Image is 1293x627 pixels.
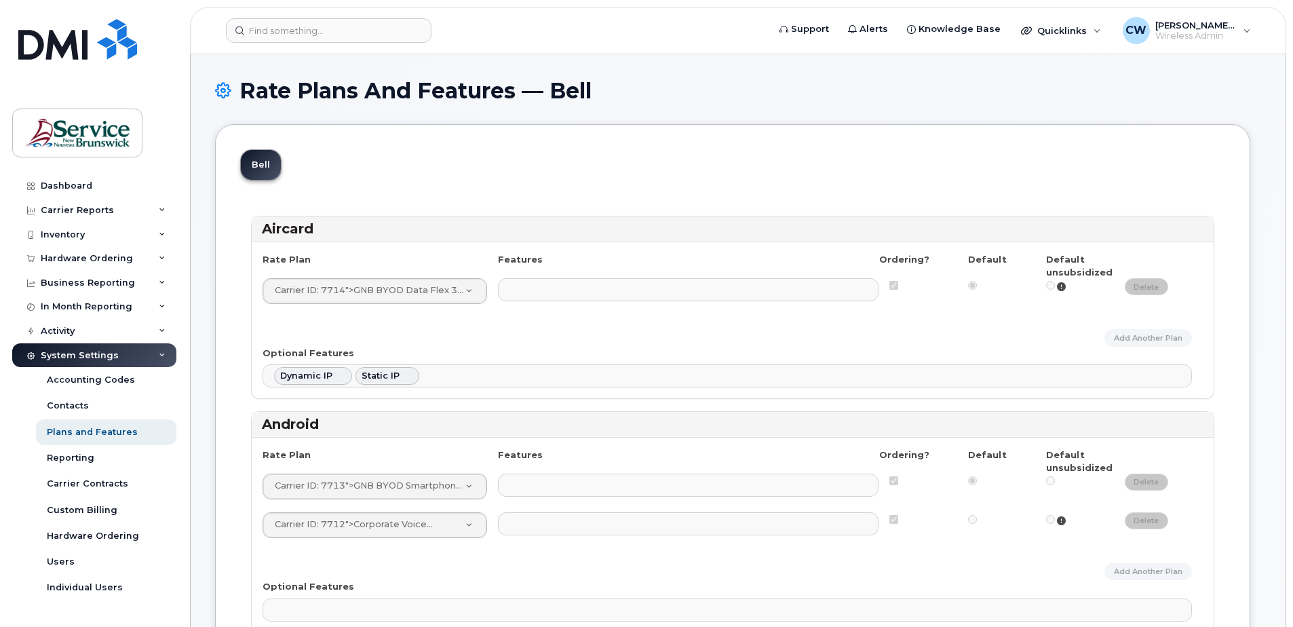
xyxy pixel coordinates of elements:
[1046,254,1113,278] strong: Default unsubsidized
[263,279,486,303] a: Carrier ID: 7714">GNB BYOD Data Flex 30D
[1104,563,1192,580] a: Add Another Plan
[1125,278,1169,295] a: delete
[1046,449,1113,473] strong: Default unsubsidized
[879,254,929,265] strong: Ordering?
[263,347,354,360] label: Optional Features
[427,518,493,533] span: Not Approved
[1125,474,1169,491] a: delete
[241,150,281,180] a: Bell
[267,479,465,494] span: ">GNB BYOD Smartphone Flex 30D
[498,254,543,265] strong: Features
[362,370,400,381] div: Static IP
[275,286,345,296] span: GNB BYOD Data Flex 30D <span class='badge badge-red'>Not Approved</span> <span class='badge' data...
[215,79,1261,102] h1: Rate Plans And Features — Bell
[280,370,332,381] div: Dynamic IP
[275,519,345,529] span: Corporate Voice <span class='badge badge-red'>Not Approved</span> <span class='badge' data-test=
[263,254,311,265] strong: Rate Plan
[262,220,1203,238] h3: Aircard
[263,513,486,537] a: Carrier ID: 7712">Corporate VoiceNot Approved
[1104,329,1192,346] a: Add Another Plan
[968,449,1007,460] strong: Default
[263,580,354,593] label: Optional Features
[879,449,929,460] strong: Ordering?
[263,449,311,460] strong: Rate Plan
[968,254,1007,265] strong: Default
[267,284,465,299] span: ">GNB BYOD Data Flex 30D
[275,481,345,491] span: GNB BYOD Smartphone Flex 30D <span class='badge badge-red'>Not Approved</span> <span class='badge...
[267,518,465,533] span: ">Corporate Voice
[263,474,486,499] a: Carrier ID: 7713">GNB BYOD Smartphone Flex 30D
[262,415,1203,434] h3: Android
[1125,512,1169,529] a: delete
[498,449,543,460] strong: Features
